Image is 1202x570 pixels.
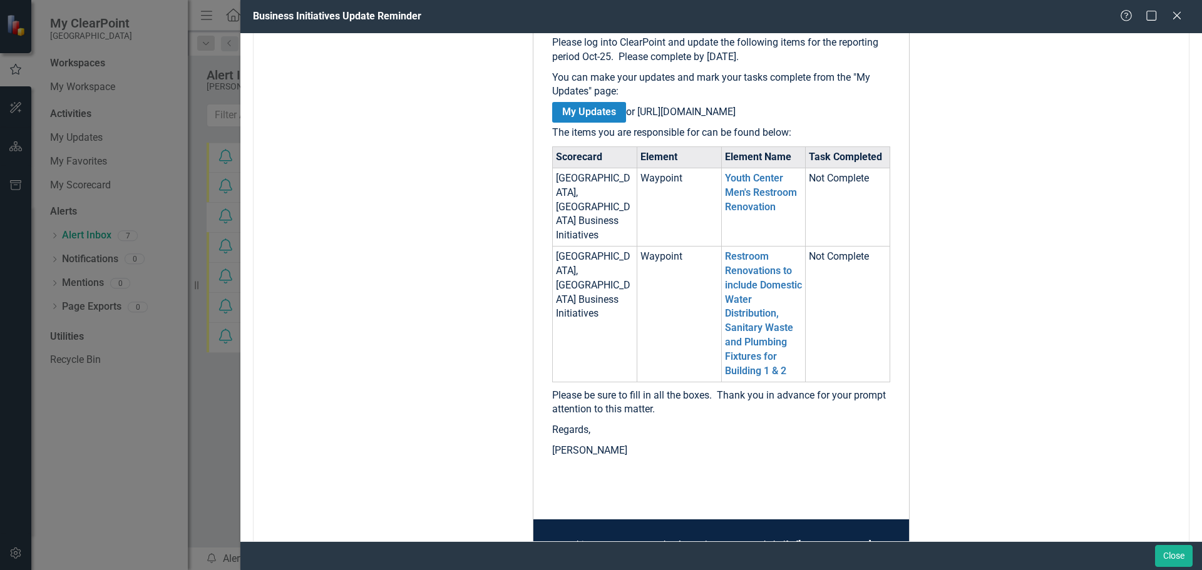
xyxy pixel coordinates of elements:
[552,102,626,123] a: My Updates
[806,168,890,246] td: Not Complete
[552,444,890,458] p: [PERSON_NAME]
[806,146,890,168] th: Task Completed
[725,172,797,213] a: Youth Center Men's Restroom Renovation
[553,146,637,168] th: Scorecard
[552,126,890,140] p: The items you are responsible for can be found below:
[552,423,890,437] p: Regards,
[552,36,890,64] p: Please log into ClearPoint and update the following items for the reporting period Oct-25. Please...
[553,247,637,382] td: [GEOGRAPHIC_DATA], [GEOGRAPHIC_DATA] Business Initiatives
[552,389,890,417] p: Please be sure to fill in all the boxes. Thank you in advance for your prompt attention to this m...
[552,105,890,120] p: or [URL][DOMAIN_NAME]
[806,247,890,382] td: Not Complete
[725,250,802,377] a: Restroom Renovations to include Domestic Water Distribution, Sanitary Waste and Plumbing Fixtures...
[552,71,890,99] p: You can make your updates and mark your tasks complete from the "My Updates" page:
[253,10,421,22] span: Business Initiatives Update Reminder
[721,146,806,168] th: Element Name
[637,247,721,382] td: Waypoint
[553,168,637,246] td: [GEOGRAPHIC_DATA], [GEOGRAPHIC_DATA] Business Initiatives
[637,146,721,168] th: Element
[1155,545,1193,567] button: Close
[673,539,752,549] strong: ClearPoint Strategy
[637,168,721,246] td: Waypoint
